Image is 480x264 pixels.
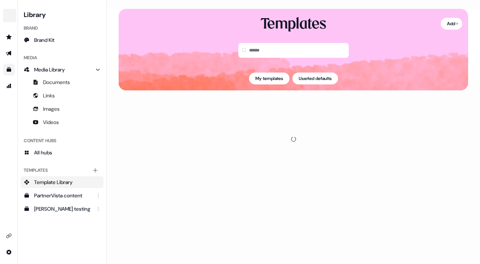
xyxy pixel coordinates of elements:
[21,176,103,188] a: Template Library
[21,147,103,158] a: All hubs
[34,178,73,186] span: Template Library
[34,205,92,213] div: [PERSON_NAME] testing
[3,246,15,258] a: Go to integrations
[441,18,462,30] button: Add
[3,31,15,43] a: Go to prospects
[34,149,52,156] span: All hubs
[21,9,103,19] h3: Library
[21,52,103,64] div: Media
[34,192,92,199] div: PartnerVista content
[21,76,103,88] a: Documents
[43,105,60,113] span: Images
[34,36,54,44] span: Brand Kit
[3,64,15,76] a: Go to templates
[249,73,289,84] button: My templates
[21,116,103,128] a: Videos
[21,34,103,46] a: Brand Kit
[21,190,103,201] a: PartnerVista content
[261,15,326,34] div: Templates
[21,90,103,101] a: Links
[43,78,70,86] span: Documents
[21,103,103,115] a: Images
[21,22,103,34] div: Brand
[21,164,103,176] div: Templates
[21,64,103,76] a: Media Library
[21,203,103,215] a: [PERSON_NAME] testing
[292,73,338,84] button: Userled defaults
[34,66,65,73] span: Media Library
[3,47,15,59] a: Go to outbound experience
[3,80,15,92] a: Go to attribution
[3,230,15,242] a: Go to integrations
[21,135,103,147] div: Content Hubs
[43,118,59,126] span: Videos
[43,92,55,99] span: Links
